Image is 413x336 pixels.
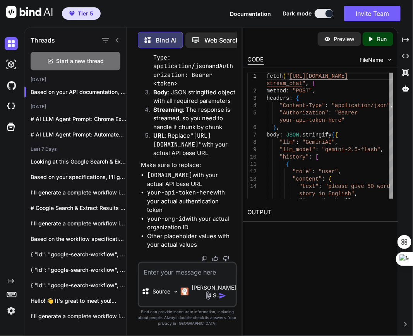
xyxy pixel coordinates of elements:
[204,36,240,45] p: Web Search
[5,304,18,317] img: settings
[24,104,127,110] h2: [DATE]
[279,117,344,123] span: your-api-token-here"
[153,62,233,87] code: Authorization: Bearer <token>
[325,183,390,189] span: "please give 50 word
[204,291,212,300] img: attachment
[344,6,401,21] button: Invite Team
[248,161,257,168] div: 11
[173,288,179,295] img: Pick Models
[219,292,226,300] img: icon
[147,44,236,88] li: : Include and
[31,115,127,123] p: # AI LLM Agent Prompt: Chrome Extension...
[24,146,127,152] h2: Last 7 Days
[299,183,319,189] span: "text"
[57,57,104,65] span: Start a new thread
[299,132,302,138] span: .
[344,198,348,204] span: [
[335,139,338,145] span: ,
[147,215,185,223] code: your-org-id
[267,95,290,101] span: headers
[31,36,55,45] h1: Threads
[267,80,302,87] span: stream_chat
[276,125,279,131] span: ,
[312,88,315,94] span: ,
[305,80,308,87] span: ,
[31,235,127,243] p: Based on the workflow specification provided, I'll...
[248,124,257,131] div: 6
[279,139,296,145] span: "llm"
[348,198,351,204] span: ]
[267,132,280,138] span: body
[279,154,309,160] span: "history"
[147,106,236,132] li: : The response is streamed, so you need to handle it chunk by chunk
[230,10,271,18] button: Documentation
[156,36,177,45] p: Bind AI
[248,73,257,80] div: 1
[153,132,165,139] strong: URL
[299,198,338,204] span: "image_data"
[248,102,257,109] div: 4
[69,11,75,16] img: premium
[147,215,236,232] li: with your actual organization ID
[248,168,257,176] div: 12
[141,161,236,170] p: Make sure to replace:
[293,88,312,94] span: "POST"
[147,189,213,196] code: your-api-token-here
[380,147,384,153] span: ,
[5,37,18,50] img: darkChat
[319,169,338,175] span: "user"
[153,89,168,96] strong: Body
[192,284,236,299] p: [PERSON_NAME] 4 S..
[328,110,331,116] span: :
[243,203,398,222] h2: OUTPUT
[335,110,358,116] span: "Bearer
[332,132,335,138] span: (
[322,176,325,182] span: :
[147,131,236,158] li: : Replace with your actual API base URL
[312,80,315,87] span: {
[334,35,355,43] p: Preview
[286,161,289,167] span: {
[248,55,264,65] div: CODE
[6,6,53,18] img: Bind AI
[315,147,319,153] span: :
[312,169,315,175] span: :
[31,204,127,212] p: # Google Search & Extract Results Workflow...
[5,100,18,113] img: cloudideIcon
[31,266,127,274] p: { "id": "google-search-workflow", "name": "Google Search Workflow",...
[322,147,380,153] span: "gemini-2.5-flash"
[279,102,325,109] span: "Content-Type"
[377,35,387,43] p: Run
[147,188,236,215] li: with your actual authentication token
[332,102,390,109] span: "application/json"
[299,191,355,197] span: story in English"
[31,173,127,181] p: Based on your specifications, I'll generate a...
[31,88,127,96] p: Based on your API documentation, here's ...
[5,79,18,92] img: githubDark
[31,131,127,138] p: # AI LLM Agent Prompt: Automated Codebase...
[31,158,127,165] p: Looking at this Google Search & Extract...
[293,169,312,175] span: "role"
[279,147,315,153] span: "llm_model"
[248,95,257,102] div: 3
[328,176,331,182] span: {
[283,73,286,79] span: (
[387,56,393,63] img: chevron down
[31,220,127,227] p: I'll generate a complete workflow implementation for...
[248,154,257,161] div: 10
[324,36,331,43] img: preview
[267,88,286,94] span: method
[5,58,18,71] img: darkAi-studio
[24,77,127,83] h2: [DATE]
[335,132,338,138] span: {
[147,171,236,188] li: with your actual API base URL
[273,125,276,131] span: }
[248,146,257,154] div: 9
[147,232,236,249] li: Other placeholder values with your actual values
[31,281,127,289] p: { "id": "google-search-workflow", "name": "Google Search Automation",...
[325,102,328,109] span: :
[338,198,341,204] span: :
[302,80,305,87] span: "
[230,10,271,17] span: Documentation
[248,87,257,95] div: 2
